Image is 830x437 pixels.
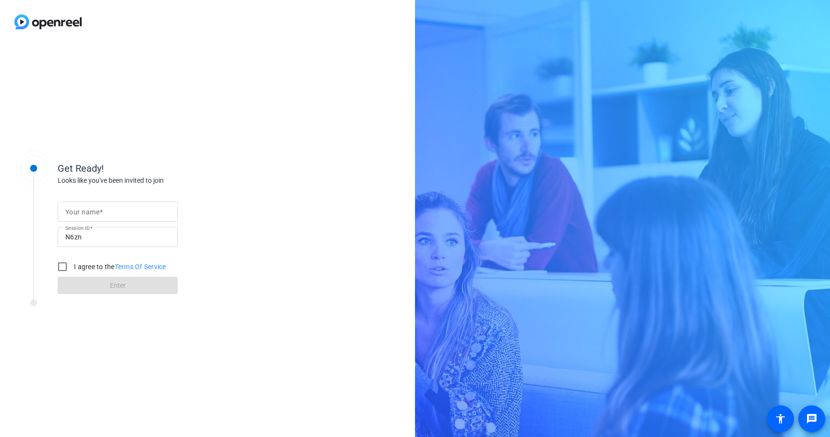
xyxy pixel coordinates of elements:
div: Get Ready! [58,161,250,176]
mat-icon: message [806,413,818,425]
div: Looks like you've been invited to join [58,176,250,186]
label: I agree to the [72,262,166,272]
mat-icon: accessibility [775,413,786,425]
mat-label: Your name [65,208,99,216]
a: Terms Of Service [115,263,166,271]
mat-label: Session ID [65,225,90,231]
